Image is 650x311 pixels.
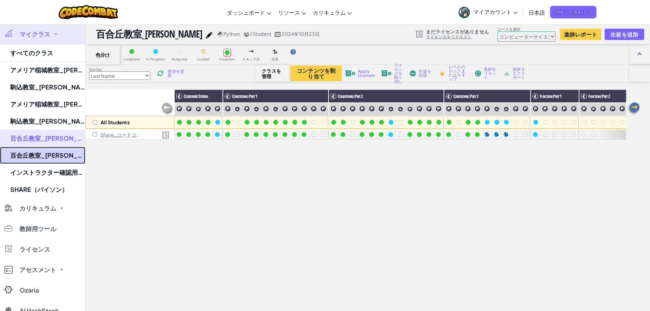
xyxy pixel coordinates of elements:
img: IconLicenseRevoke.svg [381,70,391,76]
span: リソース [278,9,300,16]
span: ライセンス [19,246,50,252]
label: Sort by [89,67,150,72]
label: コースを選択 [497,27,555,32]
img: IconChallengeLevel.svg [349,105,356,112]
img: IconChallengeLevel.svg [512,105,519,112]
span: Assigned [172,57,188,61]
img: iconPencil.svg [206,32,213,39]
img: IconChallengeLevel.svg [186,105,192,112]
span: 進捗をエクスポート [512,67,526,80]
span: クラスを管理 [262,68,282,79]
img: IconPracticeLevel.svg [398,106,403,112]
img: avatar [459,7,470,18]
img: IconLock.svg [439,70,446,76]
span: complete [124,57,140,61]
span: 教師用ツール [19,226,56,232]
a: 進捗レポート [560,29,602,40]
img: MultipleUsers.png [243,32,249,37]
img: IconChallengeLevel.svg [435,105,442,112]
img: IconChallengeLevel.svg [551,105,558,112]
a: リソース [275,3,309,22]
img: IconArchive.svg [504,70,510,76]
img: IconPracticeLevel.svg [254,106,259,112]
img: IconChallengeLevel.svg [426,105,432,112]
img: IconChallengeLevel.svg [522,105,529,112]
img: IconChallengeLevel.svg [532,105,539,112]
span: Locked [197,57,210,61]
img: IconReset.svg [475,70,481,76]
img: IconChallengeLevel.svg [474,105,481,112]
a: ライセンスをリクエスト [426,34,489,40]
span: まだライセンスがありません [426,29,489,34]
img: IconChallengeLevel.svg [600,105,606,112]
span: Functions Part 2 [588,93,610,99]
img: Arrow_Left.png [627,102,640,115]
img: IconChallengeLevel.svg [282,105,288,112]
img: IconChallengeLevel.svg [330,105,337,112]
span: In Progress [146,57,165,61]
span: Coordinate Systems [184,93,208,99]
img: IconOptionalLevel.svg [273,49,277,55]
img: IconPracticeLevel.svg [273,106,278,112]
span: 生徒を追加 [610,31,638,37]
img: IconChallengeLevel.svg [378,105,385,112]
a: カリキュラム [309,3,355,22]
a: 見積りを依頼する [550,6,596,18]
span: カリキュラム [313,9,346,16]
img: IconChallengeLevel.svg [205,105,211,112]
span: マイクラス [19,31,50,37]
img: CodeCombat logo [59,5,118,19]
img: IconChallengeLevel.svg [542,105,548,112]
h1: 百合丘教室_[PERSON_NAME] [96,28,202,41]
span: Violation [219,57,235,61]
span: Conditionals Part 1 [232,93,257,99]
span: 2024年10月23日 [281,31,320,37]
img: IconChallengeLevel.svg [407,106,413,112]
img: IconReload.svg [156,70,165,76]
img: IconLicenseApply.svg [345,70,355,76]
img: IconChallengeLevel.svg [310,105,317,112]
span: 進捗を更新 [168,69,186,77]
button: コンテンツを割り当て [291,66,342,81]
span: Python [223,31,240,37]
span: 1 Student [250,31,271,37]
img: IconChallengeLevel.svg [609,105,616,112]
img: IconPracticeLevel.svg [388,106,394,112]
span: スキップ済 [242,57,260,61]
img: IconHint.svg [290,49,296,55]
p: Share_コードコンバット002 S S [100,132,143,137]
span: ライセンスを取り消し [394,63,404,84]
img: IconChallengeLevel.svg [320,105,327,112]
img: IconChallengeLevel.svg [455,105,462,112]
img: Licensed [162,131,170,139]
img: IconChallengeLevel.svg [244,105,250,112]
a: マイアカウント [455,1,521,23]
img: IconPracticeLevel.svg [234,106,240,112]
img: IconChallengeLevel.svg [263,105,269,112]
p: All Students [101,119,130,125]
img: Arrow_Left_Inactive.png [161,102,174,116]
span: 進捗をリセット [484,67,497,80]
img: IconChallengeLevel.svg [369,105,375,112]
span: Conditionals Part 3 [453,93,478,99]
span: Conditionals Part 2 [338,93,363,99]
span: アセスメント [19,267,56,273]
img: IconChallengeLevel.svg [196,106,201,112]
img: IconChallengeLevel.svg [446,105,452,112]
img: IconChallengeLevel.svg [225,105,231,112]
img: IconChallengeLevel.svg [301,105,307,112]
img: calendar.svg [275,32,281,37]
img: IconChallengeLevel.svg [619,105,625,112]
span: 生徒を削除 [419,69,432,77]
span: レベルのロックまたはスキップ [449,65,469,81]
img: IconChallengeLevel.svg [484,105,490,112]
img: IconPracticeLevel.svg [503,106,509,112]
img: IconPracticeLevel.svg [494,106,500,112]
img: IconChallengeLevel.svg [591,106,596,112]
img: IconChallengeLevel.svg [561,105,567,112]
img: IconChallengeLevel.svg [214,105,221,112]
img: IconChallengeLevel.svg [176,105,183,112]
span: Apply Licenses [358,69,375,77]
